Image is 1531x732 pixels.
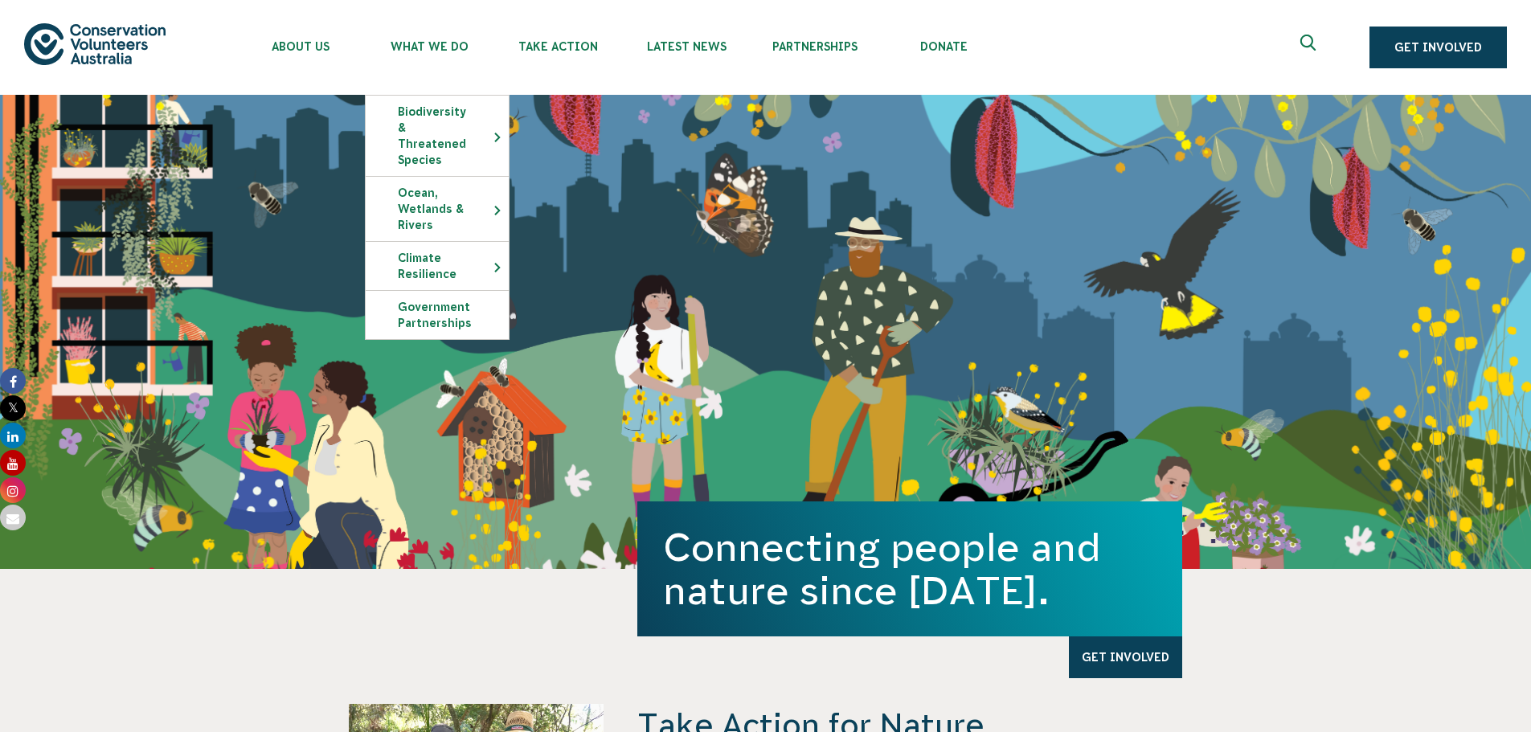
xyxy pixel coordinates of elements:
span: Donate [879,40,1008,53]
h1: Connecting people and nature since [DATE]. [663,525,1156,612]
a: Climate Resilience [366,242,509,290]
li: Climate Resilience [365,241,510,290]
a: Biodiversity & Threatened Species [366,96,509,176]
span: About Us [236,40,365,53]
span: Partnerships [751,40,879,53]
span: Expand search box [1300,35,1320,60]
a: Government Partnerships [366,291,509,339]
span: Latest News [622,40,751,53]
a: Get Involved [1069,636,1182,678]
span: Take Action [493,40,622,53]
span: What We Do [365,40,493,53]
a: Get Involved [1369,27,1507,68]
li: Ocean, Wetlands & Rivers [365,176,510,241]
a: Ocean, Wetlands & Rivers [366,177,509,241]
button: Expand search box Close search box [1291,28,1329,67]
img: logo.svg [24,23,166,64]
li: Biodiversity & Threatened Species [365,95,510,176]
